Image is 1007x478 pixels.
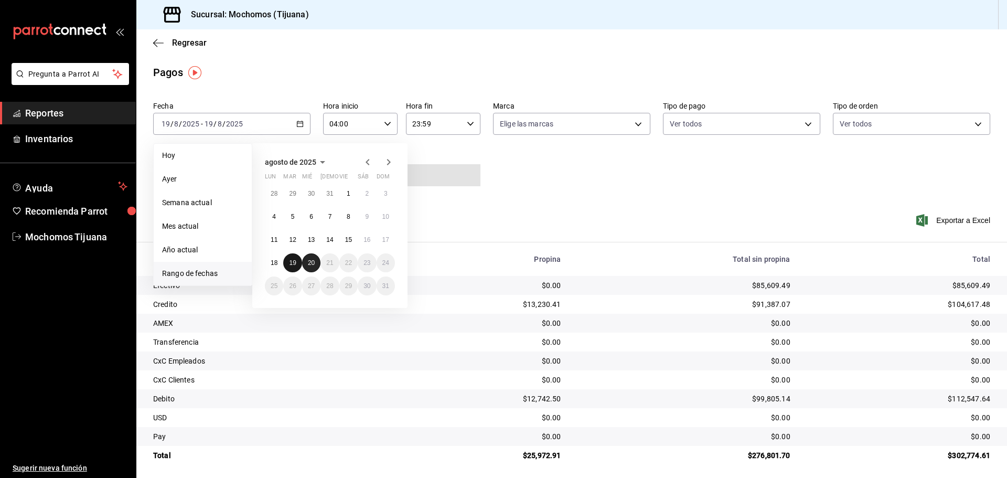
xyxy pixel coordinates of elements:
[153,356,392,366] div: CxC Empleados
[807,299,990,310] div: $104,617.48
[162,245,243,256] span: Año actual
[162,221,243,232] span: Mes actual
[840,119,872,129] span: Ver todos
[153,450,392,461] div: Total
[365,213,369,220] abbr: 9 de agosto de 2025
[183,8,309,21] h3: Sucursal: Mochomos (Tijuana)
[577,375,790,385] div: $0.00
[339,207,358,226] button: 8 de agosto de 2025
[213,120,217,128] span: /
[577,450,790,461] div: $276,801.70
[283,253,302,272] button: 19 de agosto de 2025
[358,173,369,184] abbr: sábado
[500,119,553,129] span: Elige las marcas
[807,337,990,347] div: $0.00
[320,253,339,272] button: 21 de agosto de 2025
[162,174,243,185] span: Ayer
[409,375,561,385] div: $0.00
[326,236,333,243] abbr: 14 de agosto de 2025
[25,204,127,218] span: Recomienda Parrot
[308,259,315,267] abbr: 20 de agosto de 2025
[291,213,295,220] abbr: 5 de agosto de 2025
[377,277,395,295] button: 31 de agosto de 2025
[308,282,315,290] abbr: 27 de agosto de 2025
[153,431,392,442] div: Pay
[289,259,296,267] abbr: 19 de agosto de 2025
[161,120,170,128] input: --
[153,375,392,385] div: CxC Clientes
[265,184,283,203] button: 28 de julio de 2025
[217,120,222,128] input: --
[25,106,127,120] span: Reportes
[289,282,296,290] abbr: 26 de agosto de 2025
[358,207,376,226] button: 9 de agosto de 2025
[153,102,310,110] label: Fecha
[382,213,389,220] abbr: 10 de agosto de 2025
[409,255,561,263] div: Propina
[918,214,990,227] button: Exportar a Excel
[326,190,333,197] abbr: 31 de julio de 2025
[188,66,201,79] img: Tooltip marker
[807,356,990,366] div: $0.00
[409,318,561,328] div: $0.00
[265,207,283,226] button: 4 de agosto de 2025
[320,277,339,295] button: 28 de agosto de 2025
[345,236,352,243] abbr: 15 de agosto de 2025
[409,299,561,310] div: $13,230.41
[153,299,392,310] div: Credito
[289,236,296,243] abbr: 12 de agosto de 2025
[377,253,395,272] button: 24 de agosto de 2025
[265,253,283,272] button: 18 de agosto de 2025
[363,282,370,290] abbr: 30 de agosto de 2025
[25,132,127,146] span: Inventarios
[339,230,358,249] button: 15 de agosto de 2025
[201,120,203,128] span: -
[807,255,990,263] div: Total
[320,173,382,184] abbr: jueves
[271,259,277,267] abbr: 18 de agosto de 2025
[409,356,561,366] div: $0.00
[577,280,790,291] div: $85,609.49
[289,190,296,197] abbr: 29 de julio de 2025
[339,184,358,203] button: 1 de agosto de 2025
[13,463,127,474] span: Sugerir nueva función
[265,158,316,166] span: agosto de 2025
[283,207,302,226] button: 5 de agosto de 2025
[833,102,990,110] label: Tipo de orden
[326,259,333,267] abbr: 21 de agosto de 2025
[309,213,313,220] abbr: 6 de agosto de 2025
[409,394,561,404] div: $12,742.50
[382,282,389,290] abbr: 31 de agosto de 2025
[377,230,395,249] button: 17 de agosto de 2025
[115,27,124,36] button: open_drawer_menu
[409,431,561,442] div: $0.00
[302,207,320,226] button: 6 de agosto de 2025
[358,184,376,203] button: 2 de agosto de 2025
[302,184,320,203] button: 30 de julio de 2025
[807,394,990,404] div: $112,547.64
[153,394,392,404] div: Debito
[283,173,296,184] abbr: martes
[347,190,350,197] abbr: 1 de agosto de 2025
[382,259,389,267] abbr: 24 de agosto de 2025
[409,280,561,291] div: $0.00
[179,120,182,128] span: /
[328,213,332,220] abbr: 7 de agosto de 2025
[406,102,480,110] label: Hora fin
[25,230,127,244] span: Mochomos Tijuana
[345,282,352,290] abbr: 29 de agosto de 2025
[283,277,302,295] button: 26 de agosto de 2025
[283,230,302,249] button: 12 de agosto de 2025
[345,259,352,267] abbr: 22 de agosto de 2025
[339,277,358,295] button: 29 de agosto de 2025
[377,173,390,184] abbr: domingo
[170,120,174,128] span: /
[577,299,790,310] div: $91,387.07
[174,120,179,128] input: --
[577,337,790,347] div: $0.00
[807,375,990,385] div: $0.00
[320,230,339,249] button: 14 de agosto de 2025
[577,255,790,263] div: Total sin propina
[577,318,790,328] div: $0.00
[308,236,315,243] abbr: 13 de agosto de 2025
